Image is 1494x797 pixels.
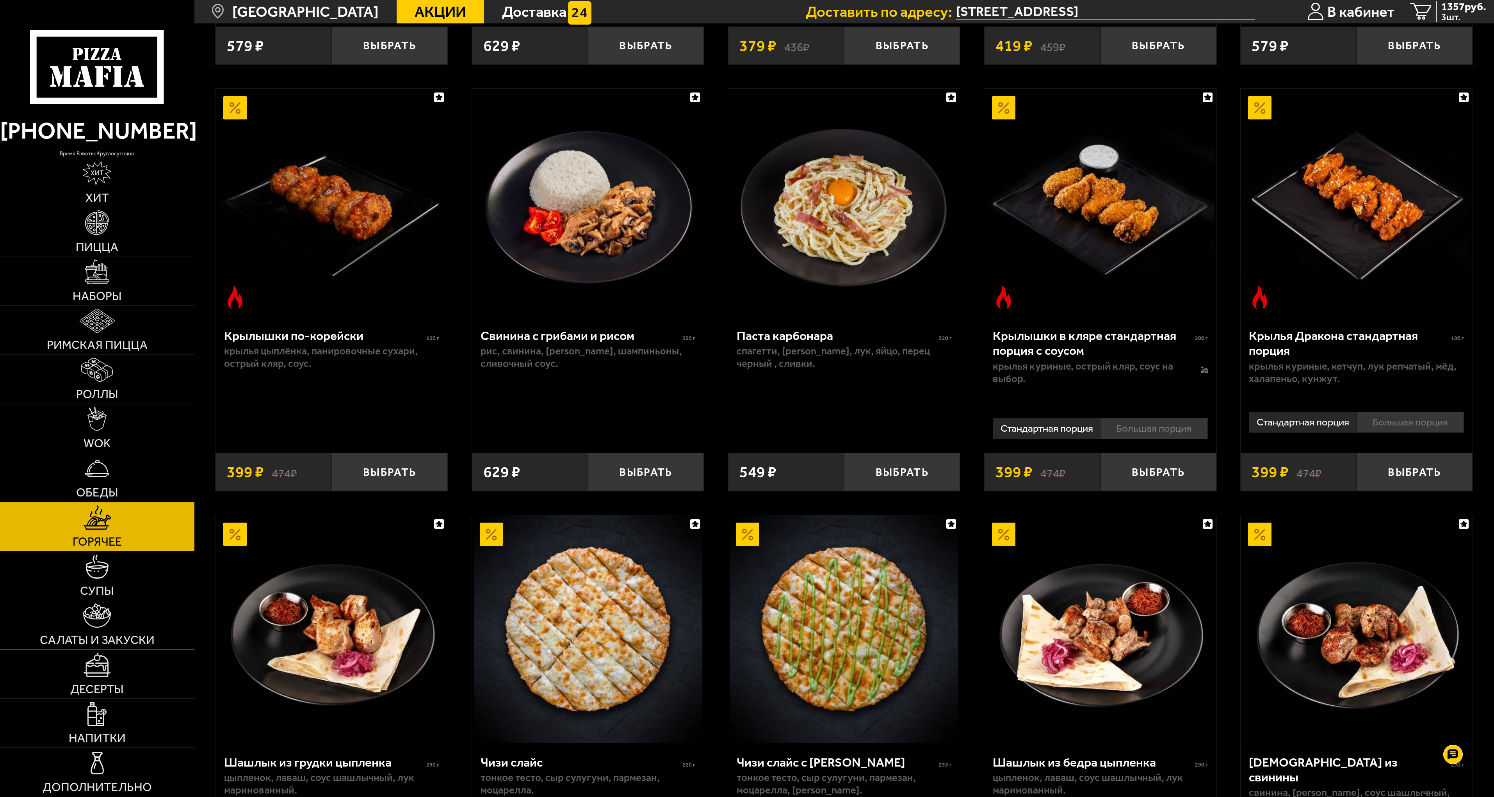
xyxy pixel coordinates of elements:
[992,96,1015,119] img: Акционный
[70,683,124,696] span: Десерты
[69,732,126,744] span: Напитки
[223,286,247,309] img: Острое блюдо
[76,487,118,499] span: Обеды
[993,418,1100,439] li: Стандартная порция
[224,345,439,370] p: крылья цыплёнка, панировочные сухари, острый кляр, соус.
[481,328,681,343] div: Свинина с грибами и рисом
[1195,761,1208,768] span: 290 г
[272,464,297,480] s: 474 ₽
[1243,89,1471,317] img: Крылья Дракона стандартная порция
[76,388,118,400] span: Роллы
[474,89,702,317] img: Свинина с грибами и рисом
[1241,89,1473,317] a: АкционныйОстрое блюдоКрылья Дракона стандартная порция
[483,464,520,480] span: 629 ₽
[1241,406,1473,441] div: 0
[992,286,1015,309] img: Острое блюдо
[1249,360,1464,385] p: крылья куриные, кетчуп, лук репчатый, мёд, халапеньо, кунжут.
[993,328,1193,358] div: Крылышки в кляре стандартная порция c соусом
[224,328,424,343] div: Крылышки по-корейски
[481,772,696,797] p: тонкое тесто, сыр сулугуни, пармезан, моцарелла.
[844,453,960,491] button: Выбрать
[995,464,1033,480] span: 399 ₽
[737,328,937,343] div: Паста карбонара
[939,335,952,342] span: 320 г
[728,515,960,743] a: АкционныйЧизи слайс с соусом Ранч
[784,38,809,53] s: 436 ₽
[737,772,952,797] p: тонкое тесто, сыр сулугуни, пармезан, моцарелла, [PERSON_NAME].
[1243,515,1471,743] img: Шашлык из свинины
[995,38,1033,53] span: 419 ₽
[43,781,152,793] span: Дополнительно
[481,755,681,770] div: Чизи слайс
[737,755,937,770] div: Чизи слайс с [PERSON_NAME]
[1249,412,1356,433] li: Стандартная порция
[483,38,520,53] span: 629 ₽
[227,464,264,480] span: 399 ₽
[480,523,503,546] img: Акционный
[1248,523,1271,546] img: Акционный
[986,515,1214,743] img: Шашлык из бедра цыпленка
[806,4,956,19] span: Доставить по адресу:
[227,38,264,53] span: 579 ₽
[232,4,379,19] span: [GEOGRAPHIC_DATA]
[984,515,1216,743] a: АкционныйШашлык из бедра цыпленка
[737,345,952,370] p: спагетти, [PERSON_NAME], лук, яйцо, перец черный , сливки.
[956,4,1255,20] span: Россия, Санкт-Петербург, проспект Металлистов, 21к3
[426,761,439,768] span: 290 г
[426,335,439,342] span: 230 г
[728,89,960,317] a: Паста карбонара
[1040,464,1065,480] s: 474 ₽
[1357,27,1473,65] button: Выбрать
[993,755,1193,770] div: Шашлык из бедра цыпленка
[73,290,122,302] span: Наборы
[1327,4,1394,19] span: В кабинет
[1451,335,1464,342] span: 180 г
[1100,418,1208,439] li: Большая порция
[332,27,448,65] button: Выбрать
[739,38,776,53] span: 379 ₽
[47,339,148,351] span: Римская пицца
[215,89,448,317] a: АкционныйОстрое блюдоКрылышки по-корейски
[1356,412,1464,433] li: Большая порция
[993,360,1185,385] p: крылья куриные, острый кляр, соус на выбор.
[472,515,704,743] a: АкционныйЧизи слайс
[984,89,1216,317] a: АкционныйОстрое блюдоКрылышки в кляре стандартная порция c соусом
[844,27,960,65] button: Выбрать
[1195,335,1208,342] span: 200 г
[993,772,1208,797] p: цыпленок, лаваш, соус шашлычный, лук маринованный.
[1100,27,1216,65] button: Выбрать
[956,4,1255,20] input: Ваш адрес доставки
[739,464,776,480] span: 549 ₽
[1252,464,1289,480] span: 399 ₽
[415,4,466,19] span: Акции
[1241,515,1473,743] a: АкционныйШашлык из свинины
[76,241,118,253] span: Пицца
[481,345,696,370] p: рис, свинина, [PERSON_NAME], шампиньоны, сливочный соус.
[1040,38,1065,53] s: 459 ₽
[1296,464,1321,480] s: 474 ₽
[223,96,247,119] img: Акционный
[568,1,591,25] img: 15daf4d41897b9f0e9f617042186c801.svg
[218,89,446,317] img: Крылышки по-корейски
[215,515,448,743] a: АкционныйШашлык из грудки цыпленка
[682,335,695,342] span: 350 г
[1441,1,1486,12] span: 1357 руб.
[1252,38,1289,53] span: 579 ₽
[73,536,122,548] span: Горячее
[502,4,566,19] span: Доставка
[730,89,958,317] img: Паста карбонара
[85,192,109,204] span: Хит
[1248,286,1271,309] img: Острое блюдо
[224,755,424,770] div: Шашлык из грудки цыпленка
[730,515,958,743] img: Чизи слайс с соусом Ранч
[1357,453,1473,491] button: Выбрать
[1249,755,1449,785] div: [DEMOGRAPHIC_DATA] из свинины
[992,523,1015,546] img: Акционный
[84,438,110,450] span: WOK
[223,523,247,546] img: Акционный
[40,634,155,646] span: Салаты и закуски
[1248,96,1271,119] img: Акционный
[986,89,1214,317] img: Крылышки в кляре стандартная порция c соусом
[1100,453,1216,491] button: Выбрать
[588,453,704,491] button: Выбрать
